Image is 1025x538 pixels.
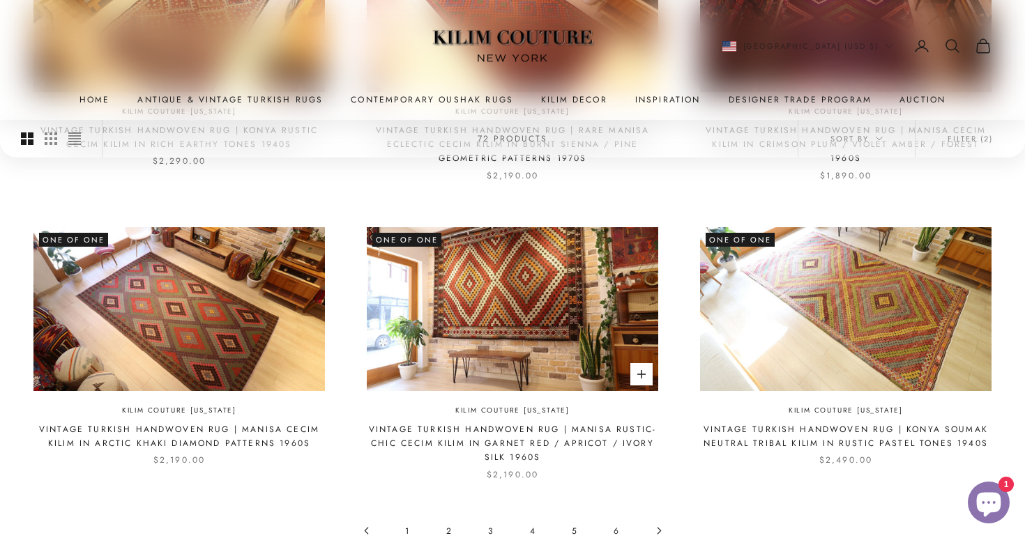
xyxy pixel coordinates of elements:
nav: Primary navigation [33,93,992,107]
a: Contemporary Oushak Rugs [351,93,513,107]
span: [GEOGRAPHIC_DATA] (USD $) [743,40,879,52]
a: Kilim Couture [US_STATE] [789,405,903,417]
span: One of One [706,233,775,247]
button: Switch to larger product images [21,120,33,157]
span: One of One [372,233,441,247]
button: Switch to compact product images [68,120,81,157]
a: Home [79,93,110,107]
button: Switch to smaller product images [45,120,57,157]
a: Inspiration [635,93,701,107]
sale-price: $2,190.00 [153,453,205,467]
a: Vintage Turkish Handwoven Rug | Manisa Cecim Kilim in Arctic Khaki Diamond Patterns 1960s [33,422,325,451]
sale-price: $2,290.00 [153,154,206,168]
a: Vintage Turkish Handwoven Rug | Konya Soumak Neutral Tribal Kilim in Rustic Pastel Tones 1940s [700,422,992,451]
sale-price: $2,190.00 [487,468,538,482]
button: Change country or currency [722,40,893,52]
span: One of One [39,233,108,247]
img: United States [722,41,736,52]
a: Kilim Couture [US_STATE] [455,405,570,417]
sale-price: $1,890.00 [820,169,872,183]
p: 72 products [478,132,548,146]
summary: Kilim Decor [541,93,607,107]
button: Filter (2) [916,120,1025,157]
a: Kilim Couture [US_STATE] [122,405,236,417]
nav: Secondary navigation [722,38,992,54]
a: Antique & Vintage Turkish Rugs [137,93,323,107]
span: Sort by [830,132,883,145]
a: Vintage Turkish Handwoven Rug | Manisa Rustic-Chic Cecim Kilim in Garnet Red / Apricot / Ivory Si... [367,422,658,465]
sale-price: $2,490.00 [819,453,872,467]
inbox-online-store-chat: Shopify online store chat [964,482,1014,527]
a: Auction [899,93,946,107]
img: a very precious and luxurious vintage Turkish cecim kilim rug in pastel and rustic shades from mi... [367,227,658,391]
sale-price: $2,190.00 [487,169,538,183]
button: Sort by [798,120,915,157]
a: Designer Trade Program [729,93,872,107]
img: Logo of Kilim Couture New York [425,13,600,79]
